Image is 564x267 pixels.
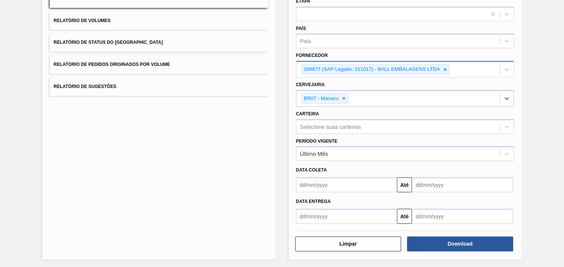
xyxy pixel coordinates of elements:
label: Carteira [296,111,319,116]
label: País [296,26,306,31]
span: Relatório de Sugestões [53,84,116,89]
button: Relatório de Sugestões [50,78,268,96]
button: Limpar [295,237,402,252]
span: Relatório de Status do [GEOGRAPHIC_DATA] [53,40,163,45]
div: Selecione suas carteiras [300,124,361,130]
label: Cervejaria [296,82,325,87]
span: Data coleta [296,167,327,173]
button: Relatório de Pedidos Originados por Volume [50,55,268,74]
label: Fornecedor [296,53,328,58]
span: Relatório de Volumes [53,18,110,23]
input: dd/mm/yyyy [412,209,514,224]
button: Até [397,178,412,192]
button: Relatório de Status do [GEOGRAPHIC_DATA] [50,33,268,52]
span: Data entrega [296,199,331,204]
span: Relatório de Pedidos Originados por Volume [53,62,170,67]
button: Download [407,237,514,252]
label: Período Vigente [296,139,338,144]
button: Relatório de Volumes [50,12,268,30]
input: dd/mm/yyyy [296,178,398,192]
button: Até [397,209,412,224]
input: dd/mm/yyyy [412,178,514,192]
input: dd/mm/yyyy [296,209,398,224]
div: 289877 (SAP Legado: 311017) - BALL EMBALAGENS LTDA [302,65,441,74]
div: BR07 - Macacu [302,94,340,103]
div: Último Mês [300,151,328,157]
div: País [300,38,312,45]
